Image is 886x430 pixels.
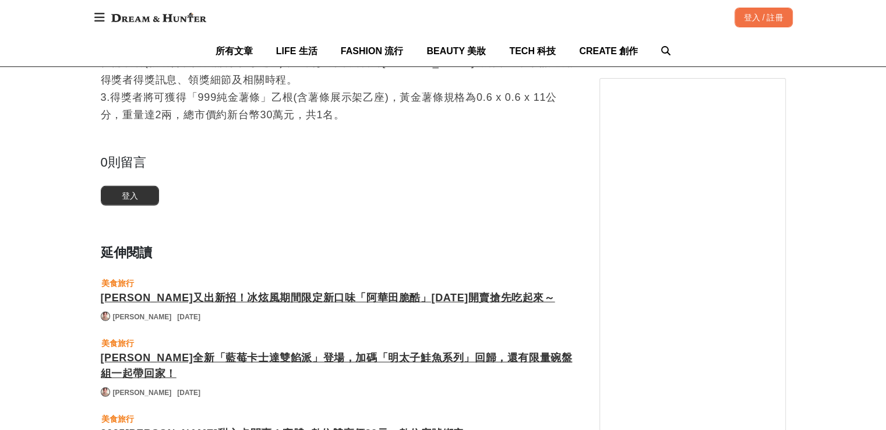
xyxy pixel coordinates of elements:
a: [PERSON_NAME]又出新招！冰炫風期間限定新口味「阿華田脆酷」[DATE]開賣搶先吃起來～ [101,290,576,306]
a: CREATE 創作 [579,36,638,66]
div: 美食旅行 [101,277,134,290]
span: CREATE 創作 [579,46,638,56]
a: 美食旅行 [101,412,135,426]
a: LIFE 生活 [276,36,317,66]
a: BEAUTY 美妝 [426,36,486,66]
div: 美食旅行 [101,413,134,425]
a: [PERSON_NAME] [113,312,172,322]
img: Avatar [101,388,110,396]
div: 0 則留言 [101,153,576,172]
span: FASHION 流行 [341,46,404,56]
a: [PERSON_NAME]全新「藍莓卡士達雙餡派」登場，加碼「明太子鮭魚系列」回歸，還有限量碗盤組一起帶回家！ [101,350,576,382]
span: BEAUTY 美妝 [426,46,486,56]
a: Avatar [101,387,110,397]
a: TECH 科技 [509,36,556,66]
div: [DATE] [177,387,200,398]
a: 所有文章 [216,36,253,66]
a: 美食旅行 [101,276,135,290]
button: 登入 [101,186,159,206]
div: 美食旅行 [101,337,134,350]
a: Avatar [101,312,110,321]
img: Avatar [101,312,110,320]
a: FASHION 流行 [341,36,404,66]
span: 所有文章 [216,46,253,56]
div: 登入 / 註冊 [735,8,793,27]
div: 延伸閱讀 [101,243,576,262]
div: [DATE] [177,312,200,322]
span: LIFE 生活 [276,46,317,56]
a: 美食旅行 [101,336,135,350]
a: [PERSON_NAME] [113,387,172,398]
img: Dream & Hunter [105,7,212,28]
span: TECH 科技 [509,46,556,56]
